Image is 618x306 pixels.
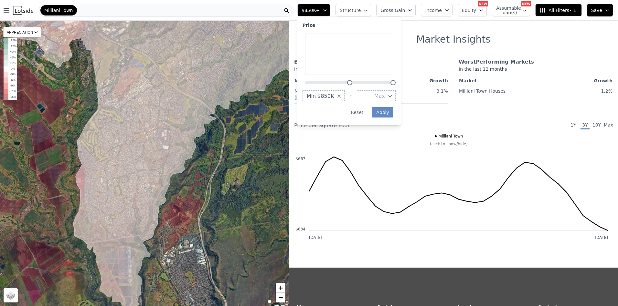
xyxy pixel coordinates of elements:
div: Price [303,22,315,28]
td: -3% [8,72,17,77]
text: [DATE] [595,235,608,240]
button: Reset [347,107,367,117]
td: -12% [8,89,17,95]
text: $634 [295,227,305,231]
span: Min $850K [307,92,334,100]
td: -9% [8,83,17,89]
div: NEW [478,1,488,6]
button: Equity [458,4,487,16]
div: In the last 12 months [459,66,613,76]
span: Equity [462,7,476,14]
td: +15% [8,38,17,44]
td: -6% [8,77,17,83]
button: Save [587,4,613,16]
div: $850K+ [297,17,401,125]
text: [DATE] [309,235,322,240]
button: Gross Gain [376,4,416,16]
div: NEW [521,1,531,6]
span: Assumable Loan(s) [496,6,517,15]
span: 10Y [592,122,601,129]
span: Mililani Town [44,7,73,14]
a: Zoom out [276,293,285,302]
th: Market [459,76,568,85]
span: + [279,284,283,292]
div: Best Performing Markets [294,58,448,66]
td: 0% [8,66,17,72]
div: (click to show/hide) [290,141,608,147]
span: All Filters • 1 [539,7,576,14]
h1: Market Insights [416,34,491,45]
text: $667 [295,157,305,161]
span: 3Y [581,122,590,129]
img: Lotside [13,6,33,15]
span: 1Y [569,122,578,129]
div: In the last 12 months [294,66,448,76]
td: +3% [8,60,17,66]
td: +6% [8,55,17,61]
td: +9% [8,49,17,55]
button: All Filters• 1 [535,4,581,16]
td: +12% [8,44,17,49]
span: − [279,293,283,301]
div: Worst Performing Markets [459,58,613,66]
div: Price per Square Foot [294,122,453,129]
span: Mililani Town [439,134,463,139]
span: 3.1% [436,88,448,94]
a: Mililani Town Houses [459,86,506,94]
th: Market [294,76,429,85]
a: Layers [4,288,18,302]
span: $850K+ [302,7,320,14]
button: Income [421,4,453,16]
span: Income [425,7,442,14]
button: Structure [336,4,371,16]
div: - [350,90,352,102]
th: Growth [568,76,613,85]
div: APPRECIATION [3,27,41,37]
th: Growth [429,76,448,85]
a: Zoom in [276,283,285,293]
button: Assumable Loan(s) [492,4,530,16]
button: $850K+ [297,4,331,16]
button: Apply [372,107,393,117]
span: Save [591,7,602,14]
span: Max [374,92,385,100]
span: Max [604,122,613,129]
span: Structure [340,7,360,14]
td: -15% [8,94,17,100]
span: Gross Gain [380,7,405,14]
a: Mililani-Waipio-[GEOGRAPHIC_DATA] ([GEOGRAPHIC_DATA]) Houses [294,86,376,101]
span: 1.2% [601,88,613,94]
